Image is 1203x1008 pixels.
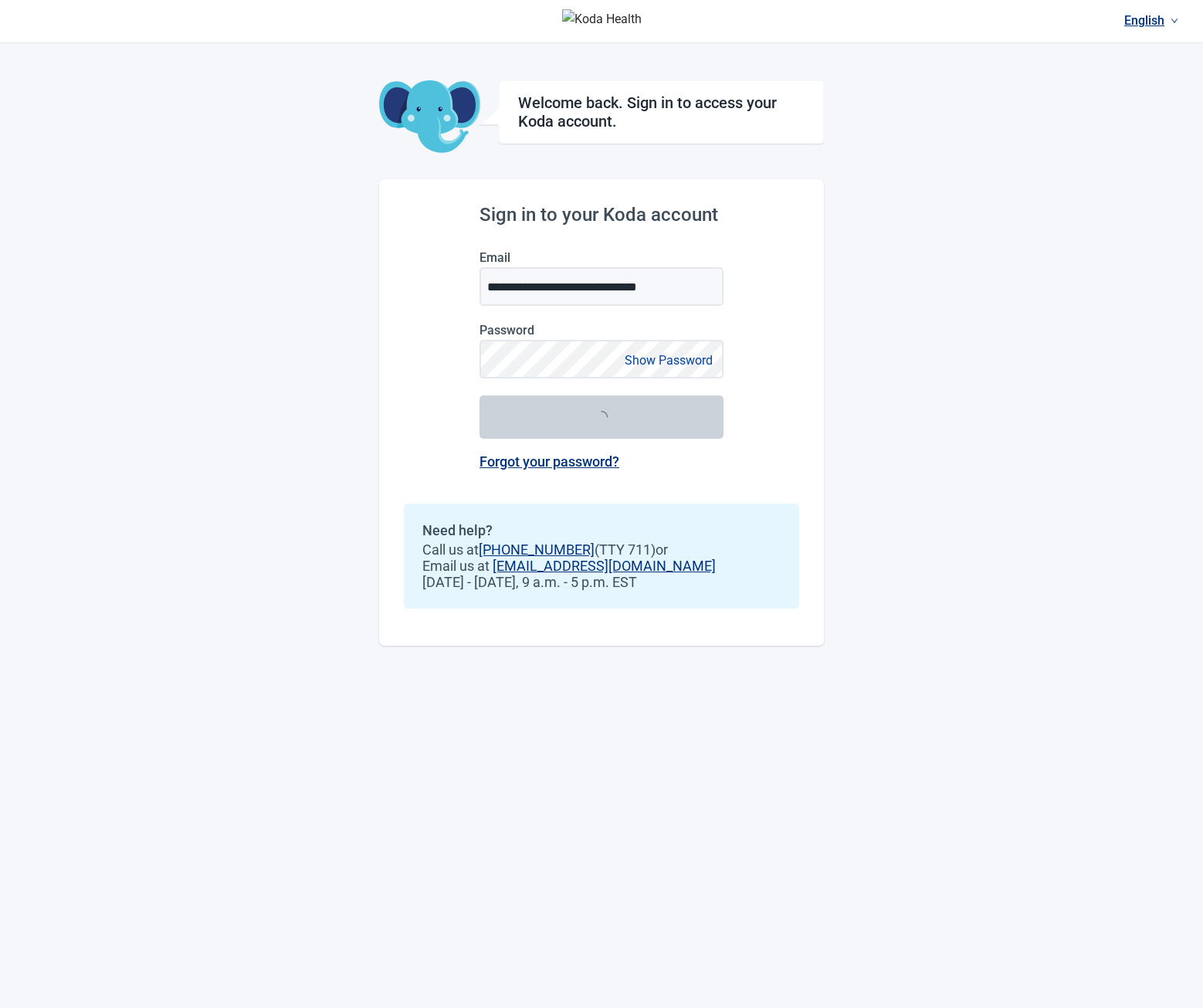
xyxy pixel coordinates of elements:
a: Forgot your password? [480,453,619,470]
a: Current language: English [1118,8,1184,33]
span: Email us at [422,558,781,574]
span: down [1171,17,1178,25]
span: loading [595,411,608,423]
h2: Sign in to your Koda account [480,204,723,226]
h2: Need help? [422,522,781,538]
main: Main content [379,43,824,646]
span: [DATE] - [DATE], 9 a.m. - 5 p.m. EST [422,574,781,590]
label: Email [480,250,723,265]
span: Call us at (TTY 711) or [422,541,781,558]
a: [EMAIL_ADDRESS][DOMAIN_NAME] [493,558,716,574]
button: Show Password [620,350,717,371]
img: Koda Elephant [379,80,480,154]
h1: Welcome back. Sign in to access your Koda account. [518,93,805,131]
label: Password [480,323,723,338]
a: [PHONE_NUMBER] [479,541,595,558]
img: Koda Health [562,9,642,34]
